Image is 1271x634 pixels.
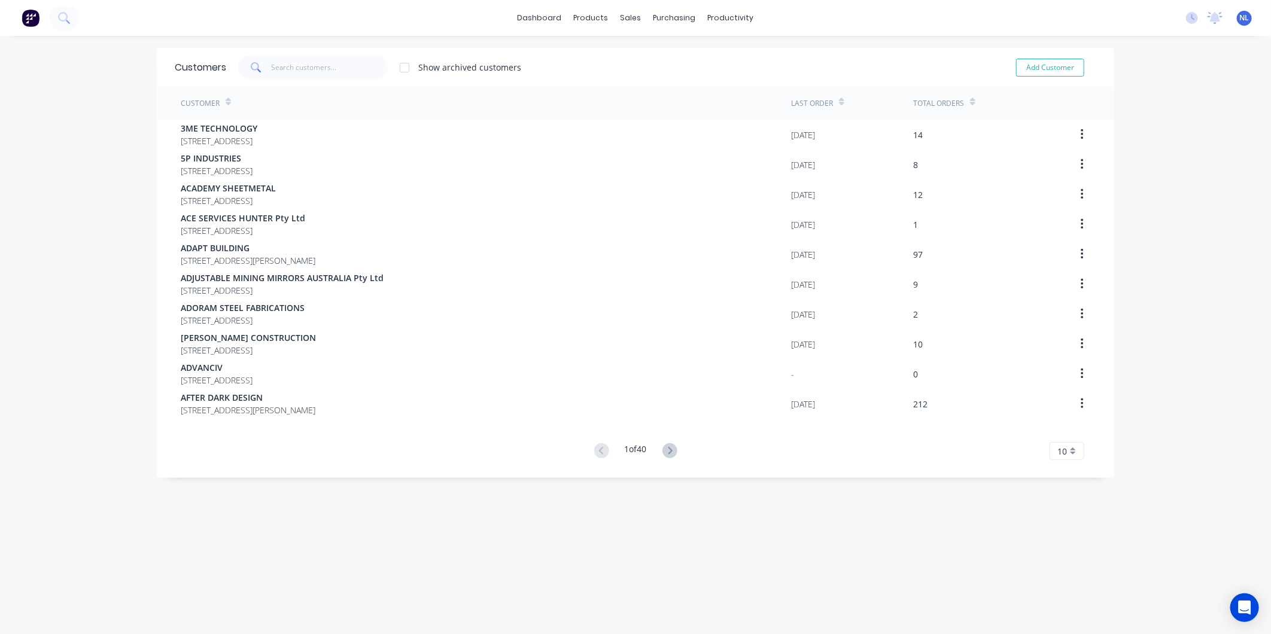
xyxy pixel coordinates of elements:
[913,338,923,350] div: 10
[181,242,315,254] span: ADAPT BUILDING
[913,218,918,231] div: 1
[791,129,815,141] div: [DATE]
[181,182,276,194] span: ACADEMY SHEETMETAL
[181,224,305,237] span: [STREET_ADDRESS]
[791,248,815,261] div: [DATE]
[181,344,316,356] span: [STREET_ADDRESS]
[181,374,253,386] span: [STREET_ADDRESS]
[181,194,276,207] span: [STREET_ADDRESS]
[913,248,923,261] div: 97
[1016,59,1084,77] button: Add Customer
[272,56,388,80] input: Search customers...
[181,135,257,147] span: [STREET_ADDRESS]
[181,301,305,314] span: ADORAM STEEL FABRICATIONS
[181,254,315,267] span: [STREET_ADDRESS][PERSON_NAME]
[181,361,253,374] span: ADVANCIV
[181,164,253,177] span: [STREET_ADDRESS]
[1230,593,1259,622] div: Open Intercom Messenger
[181,391,315,404] span: AFTER DARK DESIGN
[568,9,615,27] div: products
[913,308,918,321] div: 2
[181,152,253,164] span: 5P INDUSTRIES
[175,60,226,75] div: Customers
[181,272,384,284] span: ADJUSTABLE MINING MIRRORS AUSTRALIA Pty Ltd
[181,284,384,297] span: [STREET_ADDRESS]
[625,443,647,460] div: 1 of 40
[791,308,815,321] div: [DATE]
[913,278,918,291] div: 9
[791,98,833,109] div: Last Order
[791,398,815,410] div: [DATE]
[512,9,568,27] a: dashboard
[791,188,815,201] div: [DATE]
[913,188,923,201] div: 12
[181,212,305,224] span: ACE SERVICES HUNTER Pty Ltd
[913,398,928,410] div: 212
[181,331,316,344] span: [PERSON_NAME] CONSTRUCTION
[181,404,315,416] span: [STREET_ADDRESS][PERSON_NAME]
[791,338,815,350] div: [DATE]
[22,9,39,27] img: Factory
[181,122,257,135] span: 3ME TECHNOLOGY
[181,314,305,327] span: [STREET_ADDRESS]
[647,9,702,27] div: purchasing
[1240,13,1249,23] span: NL
[418,61,521,74] div: Show archived customers
[791,278,815,291] div: [DATE]
[913,129,923,141] div: 14
[913,98,964,109] div: Total Orders
[913,158,918,171] div: 8
[791,158,815,171] div: [DATE]
[913,368,918,380] div: 0
[615,9,647,27] div: sales
[181,98,220,109] div: Customer
[791,218,815,231] div: [DATE]
[702,9,760,27] div: productivity
[791,368,794,380] div: -
[1057,445,1067,458] span: 10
